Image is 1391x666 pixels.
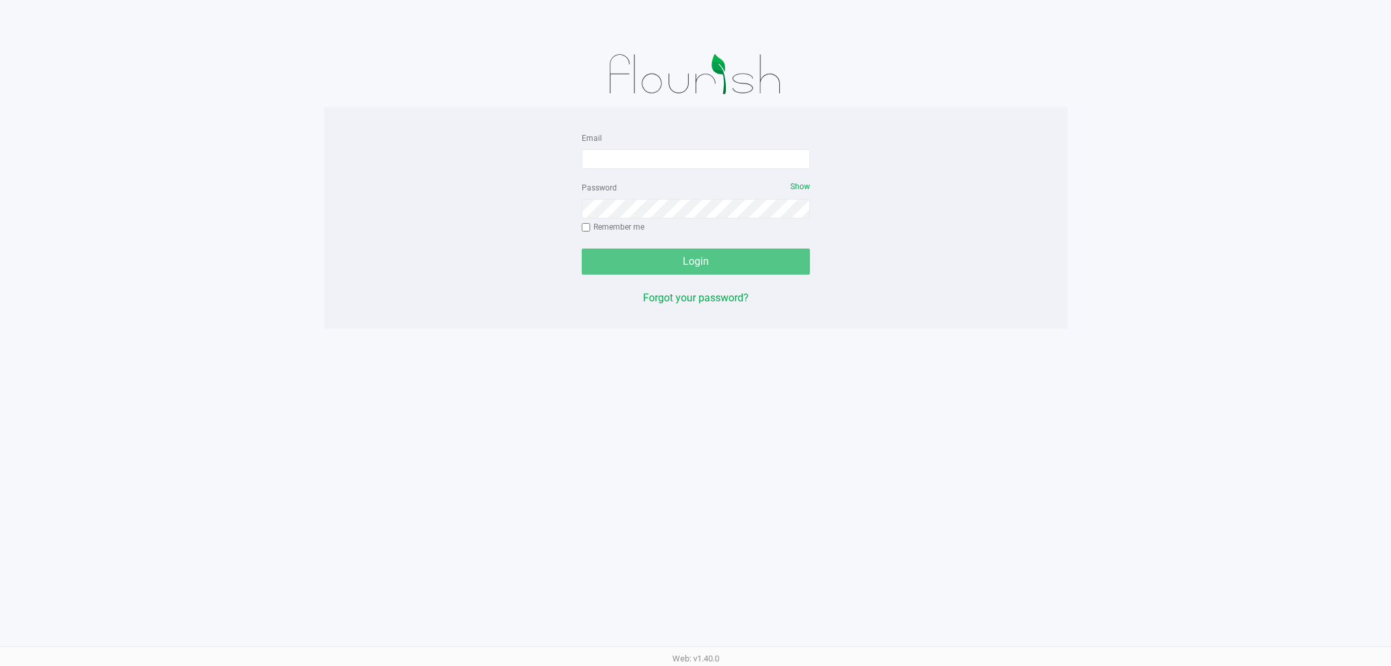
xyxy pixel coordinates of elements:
label: Password [582,182,617,194]
span: Web: v1.40.0 [672,654,719,663]
label: Remember me [582,221,644,233]
span: Show [790,182,810,191]
label: Email [582,132,602,144]
input: Remember me [582,223,591,232]
button: Forgot your password? [643,290,749,306]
